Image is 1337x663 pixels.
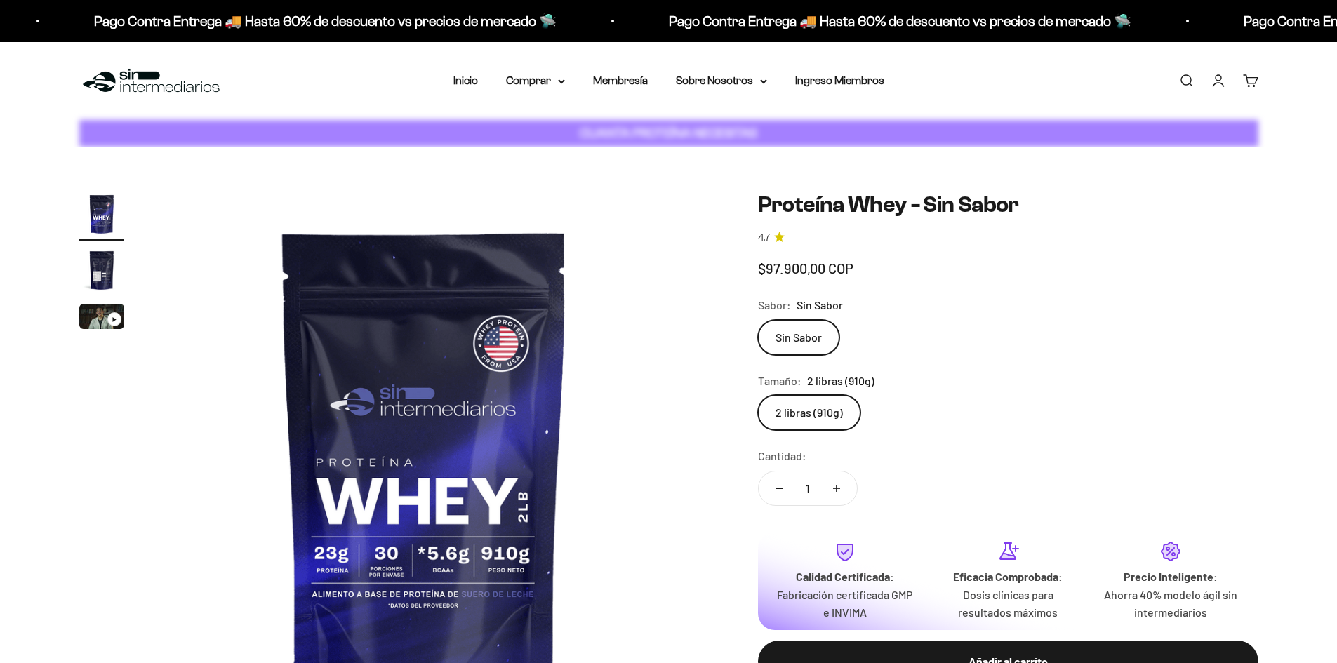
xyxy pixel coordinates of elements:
[79,192,124,241] button: Ir al artículo 1
[593,74,648,86] a: Membresía
[79,248,124,293] img: Proteína Whey - Sin Sabor
[676,72,767,90] summary: Sobre Nosotros
[796,570,894,583] strong: Calidad Certificada:
[1100,586,1241,622] p: Ahorra 40% modelo ágil sin intermediarios
[795,74,884,86] a: Ingreso Miembros
[758,230,770,246] span: 4.7
[94,10,557,32] p: Pago Contra Entrega 🚚 Hasta 60% de descuento vs precios de mercado 🛸
[953,570,1063,583] strong: Eficacia Comprobada:
[506,72,565,90] summary: Comprar
[580,126,757,140] strong: CUANTA PROTEÍNA NECESITAS
[1124,570,1218,583] strong: Precio Inteligente:
[79,192,124,236] img: Proteína Whey - Sin Sabor
[669,10,1131,32] p: Pago Contra Entrega 🚚 Hasta 60% de descuento vs precios de mercado 🛸
[775,586,915,622] p: Fabricación certificada GMP e INVIMA
[759,471,799,505] button: Reducir cantidad
[79,304,124,333] button: Ir al artículo 3
[758,447,806,465] label: Cantidad:
[938,586,1078,622] p: Dosis clínicas para resultados máximos
[79,248,124,297] button: Ir al artículo 2
[453,74,478,86] a: Inicio
[758,296,791,314] legend: Sabor:
[816,471,857,505] button: Aumentar cantidad
[758,192,1258,218] h1: Proteína Whey - Sin Sabor
[758,257,853,279] sale-price: $97.900,00 COP
[758,372,801,390] legend: Tamaño:
[807,372,874,390] span: 2 libras (910g)
[758,230,1258,246] a: 4.74.7 de 5.0 estrellas
[797,296,843,314] span: Sin Sabor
